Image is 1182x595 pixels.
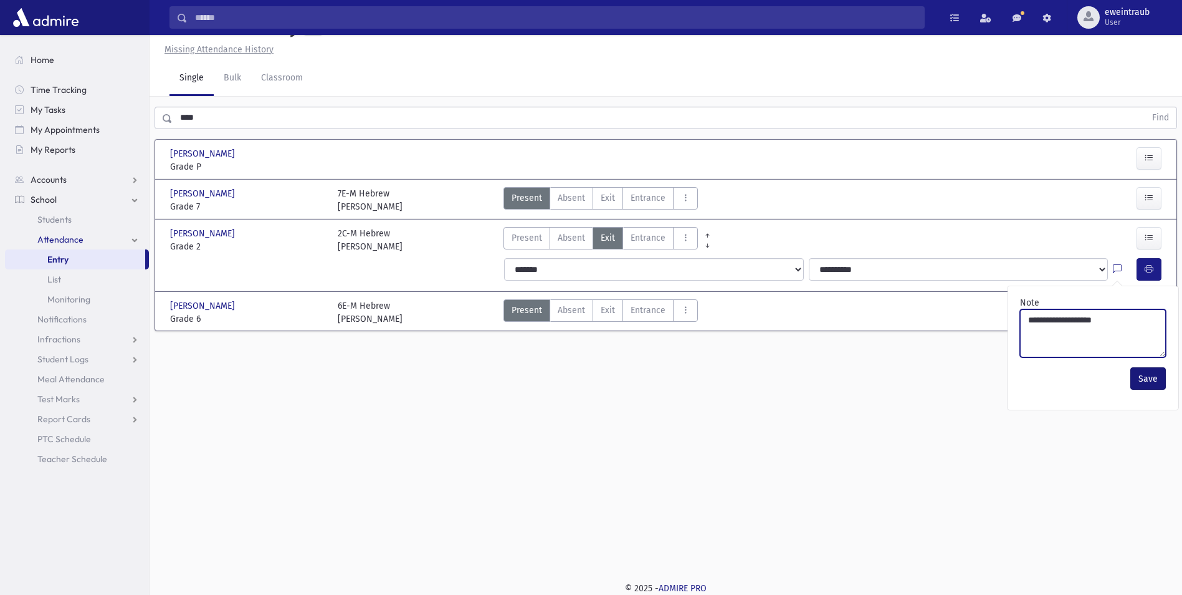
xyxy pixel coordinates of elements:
a: Attendance [5,230,149,249]
span: PTC Schedule [37,433,91,445]
span: Time Tracking [31,84,87,95]
div: 7E-M Hebrew [PERSON_NAME] [338,187,403,213]
span: Grade 7 [170,200,325,213]
span: Present [512,304,542,317]
span: [PERSON_NAME] [170,299,237,312]
u: Missing Attendance History [164,44,274,55]
a: My Tasks [5,100,149,120]
span: Entrance [631,191,665,205]
a: Notifications [5,309,149,329]
span: My Appointments [31,124,100,135]
a: Time Tracking [5,80,149,100]
span: Grade 2 [170,240,325,253]
input: Search [188,6,924,29]
button: Find [1145,107,1176,128]
span: Meal Attendance [37,374,105,385]
a: Test Marks [5,389,149,409]
img: AdmirePro [10,5,82,30]
div: 6E-M Hebrew [PERSON_NAME] [338,299,403,326]
span: User [1105,17,1150,27]
a: Accounts [5,170,149,190]
a: My Reports [5,140,149,160]
span: [PERSON_NAME] [170,227,237,240]
span: [PERSON_NAME] [170,147,237,160]
span: List [47,274,61,285]
a: Teacher Schedule [5,449,149,469]
span: Absent [558,191,585,205]
a: Report Cards [5,409,149,429]
span: eweintraub [1105,7,1150,17]
span: Notifications [37,314,87,325]
span: Absent [558,231,585,244]
span: Exit [601,304,615,317]
a: Home [5,50,149,70]
span: Absent [558,304,585,317]
span: School [31,194,57,205]
a: Infractions [5,329,149,349]
span: Accounts [31,174,67,185]
a: Entry [5,249,145,269]
span: Grade 6 [170,312,325,326]
span: Entrance [631,231,665,244]
div: AttTypes [503,227,698,253]
span: Attendance [37,234,83,245]
a: Student Logs [5,349,149,369]
label: Note [1020,296,1039,309]
div: 2C-M Hebrew [PERSON_NAME] [338,227,403,253]
span: Entry [47,254,69,265]
span: Exit [601,191,615,205]
a: Meal Attendance [5,369,149,389]
div: © 2025 - [169,582,1162,595]
a: Bulk [214,61,251,96]
a: Single [169,61,214,96]
span: My Reports [31,144,75,155]
span: Monitoring [47,294,90,305]
a: Monitoring [5,289,149,309]
span: Infractions [37,334,80,345]
a: PTC Schedule [5,429,149,449]
span: Test Marks [37,394,80,405]
span: Entrance [631,304,665,317]
a: Classroom [251,61,313,96]
span: Present [512,191,542,205]
div: AttTypes [503,187,698,213]
span: Grade P [170,160,325,173]
span: Report Cards [37,414,90,425]
span: Students [37,214,72,225]
a: Students [5,210,149,230]
span: My Tasks [31,104,65,115]
div: AttTypes [503,299,698,326]
span: Teacher Schedule [37,453,107,465]
span: [PERSON_NAME] [170,187,237,200]
a: Missing Attendance History [160,44,274,55]
span: Home [31,54,54,65]
a: List [5,269,149,289]
a: My Appointments [5,120,149,140]
span: Present [512,231,542,244]
span: Student Logs [37,354,88,365]
span: Exit [601,231,615,244]
a: School [5,190,149,210]
button: Save [1130,367,1166,390]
